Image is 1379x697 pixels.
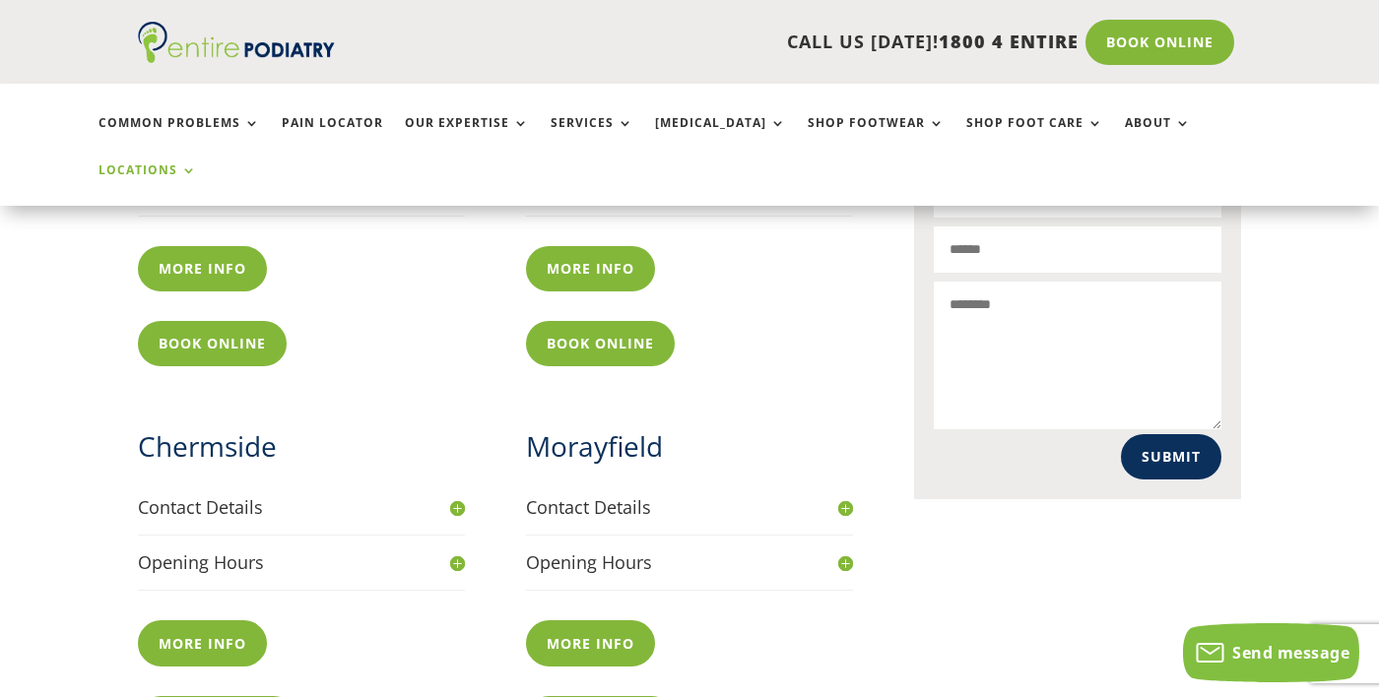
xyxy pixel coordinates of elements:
button: Send message [1183,623,1359,682]
span: Send message [1232,642,1349,664]
a: Common Problems [98,116,260,158]
a: Locations [98,163,197,206]
a: Book Online [138,321,287,366]
a: Shop Foot Care [966,116,1103,158]
a: Our Expertise [405,116,529,158]
span: 1800 4 ENTIRE [939,30,1079,53]
a: Shop Footwear [808,116,945,158]
a: More info [526,246,655,291]
h4: Contact Details [526,495,853,520]
h4: Opening Hours [526,550,853,575]
h2: Morayfield [526,427,853,475]
img: logo (1) [138,22,335,63]
a: More info [138,246,267,291]
h4: Contact Details [138,495,465,520]
a: [MEDICAL_DATA] [655,116,786,158]
a: About [1125,116,1191,158]
a: More info [526,620,655,665]
h2: Chermside [138,427,465,475]
button: Submit [1121,434,1221,479]
a: Book Online [1085,20,1234,65]
a: Services [551,116,633,158]
p: CALL US [DATE]! [390,30,1079,55]
a: Book Online [526,321,675,366]
h4: Opening Hours [138,550,465,575]
a: More info [138,620,267,665]
a: Pain Locator [282,116,383,158]
a: Entire Podiatry [138,47,335,67]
